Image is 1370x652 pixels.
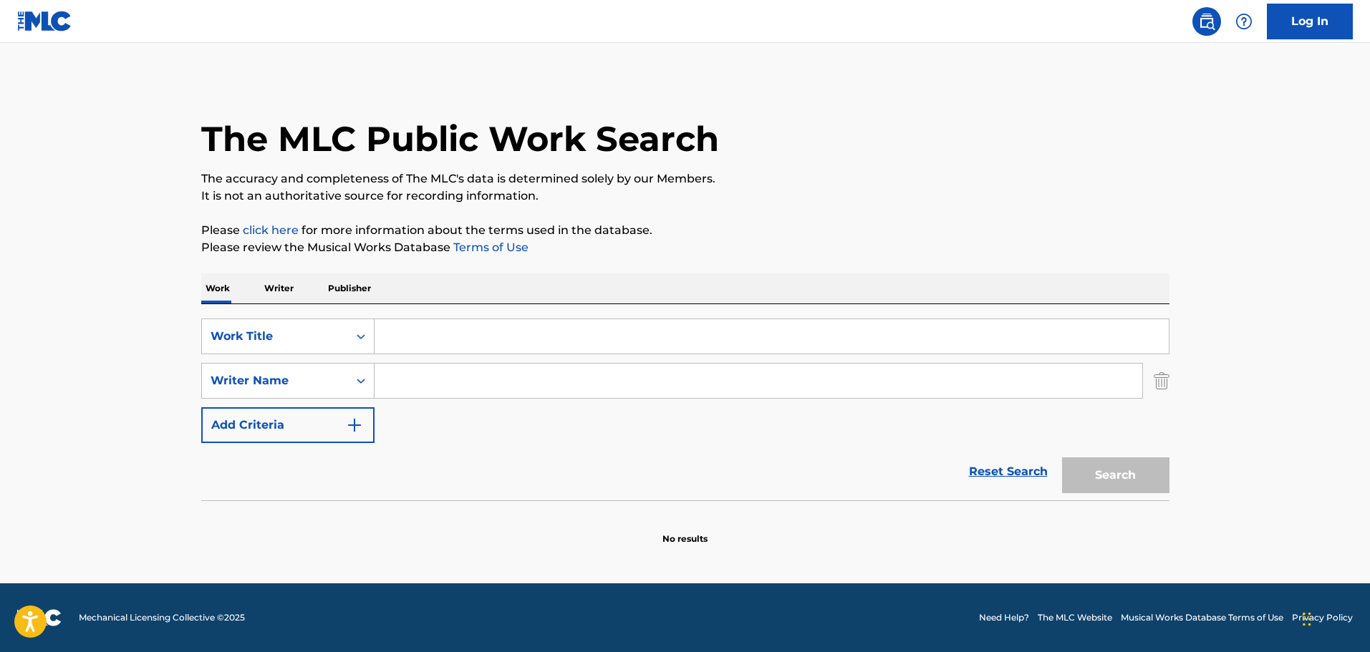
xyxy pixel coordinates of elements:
span: Mechanical Licensing Collective © 2025 [79,611,245,624]
a: Reset Search [962,456,1055,487]
p: The accuracy and completeness of The MLC's data is determined solely by our Members. [201,170,1169,188]
p: Publisher [324,273,375,303]
div: Help [1230,7,1258,36]
p: Work [201,273,234,303]
a: Log In [1267,4,1353,39]
p: It is not an authoritative source for recording information. [201,188,1169,205]
a: The MLC Website [1038,611,1112,624]
div: Work Title [211,328,339,345]
div: Writer Name [211,372,339,389]
div: Drag [1303,598,1311,641]
p: No results [662,515,708,545]
form: Search Form [201,318,1169,500]
a: Need Help? [979,611,1029,624]
a: click here [243,223,299,237]
button: Add Criteria [201,407,375,443]
a: Musical Works Database Terms of Use [1121,611,1283,624]
img: MLC Logo [17,11,72,31]
p: Writer [260,273,298,303]
img: help [1235,13,1253,30]
h1: The MLC Public Work Search [201,117,719,160]
p: Please for more information about the terms used in the database. [201,222,1169,239]
iframe: Chat Widget [1298,583,1370,652]
a: Privacy Policy [1292,611,1353,624]
a: Public Search [1192,7,1221,36]
img: search [1198,13,1215,30]
img: logo [17,609,62,626]
img: 9d2ae6d4665cec9f34b9.svg [346,417,363,434]
p: Please review the Musical Works Database [201,239,1169,256]
img: Delete Criterion [1154,363,1169,399]
a: Terms of Use [450,240,529,254]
